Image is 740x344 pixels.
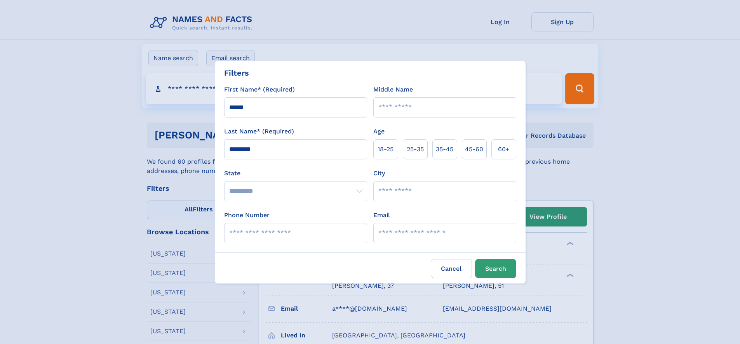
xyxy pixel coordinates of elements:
[407,145,424,154] span: 25‑35
[498,145,510,154] span: 60+
[373,127,385,136] label: Age
[224,169,367,178] label: State
[224,67,249,79] div: Filters
[373,85,413,94] label: Middle Name
[431,259,472,278] label: Cancel
[475,259,516,278] button: Search
[465,145,483,154] span: 45‑60
[436,145,453,154] span: 35‑45
[378,145,394,154] span: 18‑25
[224,85,295,94] label: First Name* (Required)
[224,211,270,220] label: Phone Number
[224,127,294,136] label: Last Name* (Required)
[373,169,385,178] label: City
[373,211,390,220] label: Email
